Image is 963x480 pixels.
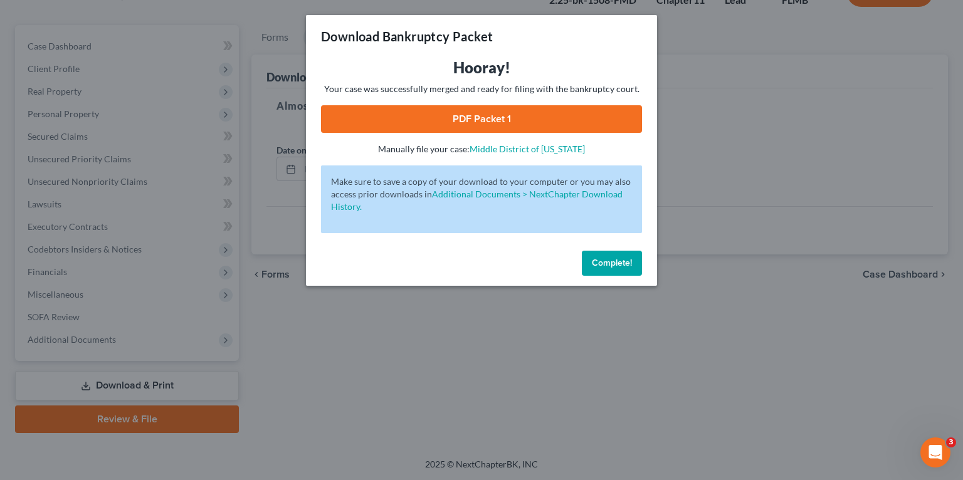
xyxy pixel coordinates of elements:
[321,28,493,45] h3: Download Bankruptcy Packet
[321,83,642,95] p: Your case was successfully merged and ready for filing with the bankruptcy court.
[331,175,632,213] p: Make sure to save a copy of your download to your computer or you may also access prior downloads in
[331,189,623,212] a: Additional Documents > NextChapter Download History.
[321,58,642,78] h3: Hooray!
[582,251,642,276] button: Complete!
[321,143,642,155] p: Manually file your case:
[592,258,632,268] span: Complete!
[920,437,950,467] iframe: Intercom live chat
[946,437,956,447] span: 3
[470,143,585,154] a: Middle District of [US_STATE]
[321,105,642,133] a: PDF Packet 1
